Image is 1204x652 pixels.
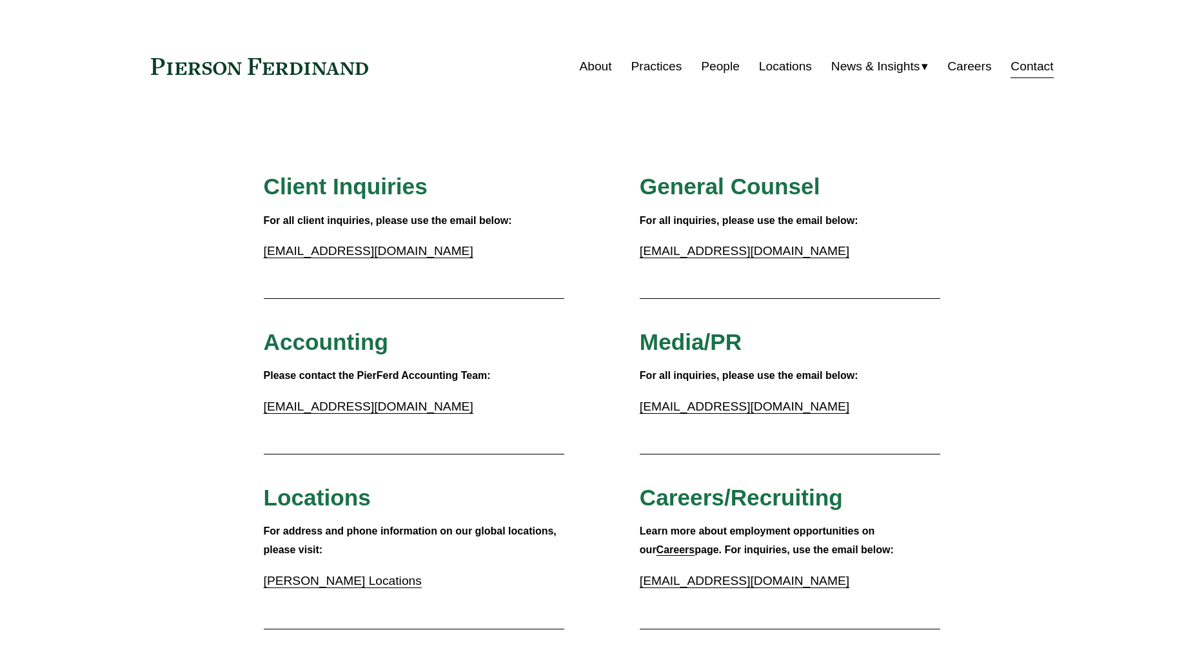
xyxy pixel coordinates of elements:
[759,54,812,79] a: Locations
[264,244,473,258] a: [EMAIL_ADDRESS][DOMAIN_NAME]
[264,525,560,555] strong: For address and phone information on our global locations, please visit:
[640,215,858,226] strong: For all inquiries, please use the email below:
[640,574,849,587] a: [EMAIL_ADDRESS][DOMAIN_NAME]
[640,400,849,413] a: [EMAIL_ADDRESS][DOMAIN_NAME]
[947,54,991,79] a: Careers
[640,174,820,199] span: General Counsel
[640,525,878,555] strong: Learn more about employment opportunities on our
[640,485,843,510] span: Careers/Recruiting
[579,54,611,79] a: About
[264,329,389,354] span: Accounting
[640,244,849,258] a: [EMAIL_ADDRESS][DOMAIN_NAME]
[695,544,894,555] strong: page. For inquiries, use the email below:
[264,400,473,413] a: [EMAIL_ADDRESS][DOMAIN_NAME]
[1011,54,1053,79] a: Contact
[831,54,929,79] a: folder dropdown
[264,370,491,381] strong: Please contact the PierFerd Accounting Team:
[631,54,682,79] a: Practices
[701,54,740,79] a: People
[640,329,742,354] span: Media/PR
[264,485,371,510] span: Locations
[831,56,920,78] span: News & Insights
[264,574,422,587] a: [PERSON_NAME] Locations
[640,370,858,381] strong: For all inquiries, please use the email below:
[264,174,428,199] span: Client Inquiries
[264,215,512,226] strong: For all client inquiries, please use the email below:
[656,544,695,555] a: Careers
